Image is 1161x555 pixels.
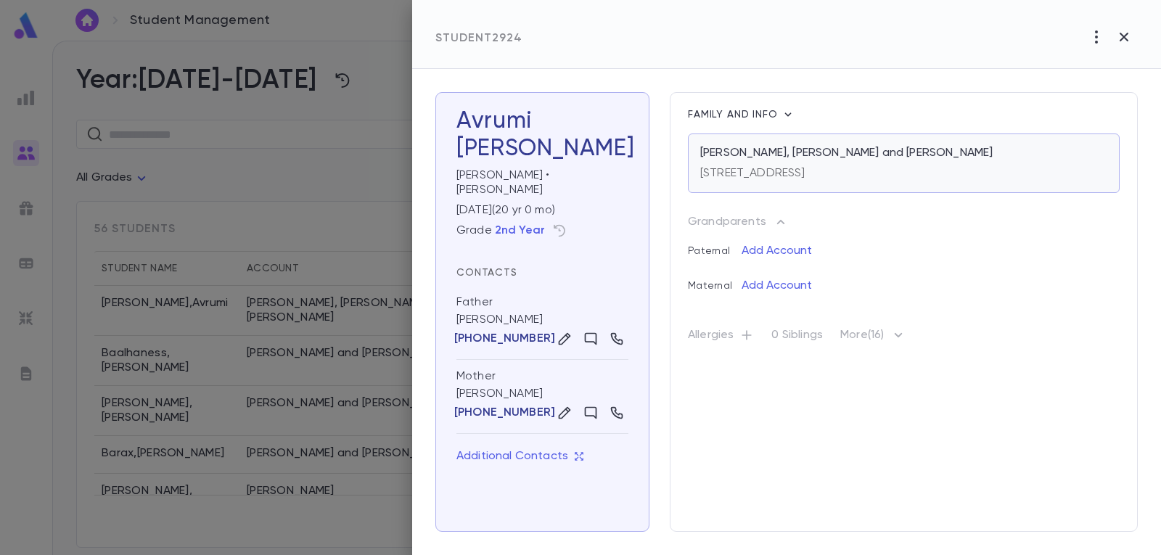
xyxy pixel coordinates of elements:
button: [PHONE_NUMBER] [456,406,553,420]
h3: Avrumi [456,107,628,163]
button: Add Account [742,239,812,263]
button: Add Account [742,274,812,297]
div: [PERSON_NAME] [456,286,628,360]
p: [STREET_ADDRESS] [700,166,805,181]
div: [PERSON_NAME] • [PERSON_NAME] [451,163,628,197]
div: [DATE] ( 20 yr 0 mo ) [451,197,628,218]
button: 2nd Year [495,223,545,238]
span: Student 2924 [435,33,522,44]
div: [PERSON_NAME] [456,135,628,163]
div: Grade [456,223,545,238]
p: Grandparents [688,215,766,229]
p: [PERSON_NAME], [PERSON_NAME] and [PERSON_NAME] [700,146,993,160]
p: Paternal [688,234,742,257]
p: More (16) [840,326,907,350]
div: [PERSON_NAME] [456,360,628,434]
span: Contacts [456,268,517,278]
p: [PHONE_NUMBER] [454,406,555,420]
p: Additional Contacts [456,449,584,464]
div: Mother [456,369,496,384]
span: Family and info [688,110,781,120]
p: Allergies [688,328,754,348]
p: [PHONE_NUMBER] [454,332,555,346]
div: Father [456,295,493,310]
p: Maternal [688,268,742,292]
button: Grandparents [688,210,788,234]
button: [PHONE_NUMBER] [456,332,553,346]
p: 0 Siblings [771,328,823,348]
button: Additional Contacts [456,443,584,470]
